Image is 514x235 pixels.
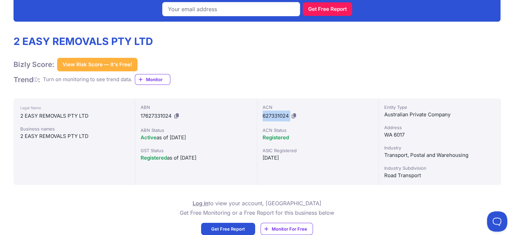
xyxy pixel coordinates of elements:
div: 2 EASY REMOVALS PTY LTD [20,112,128,120]
span: Get Free Report [211,226,245,232]
div: Legal Name [20,104,128,112]
div: ABN Status [141,127,251,134]
div: Australian Private Company [384,111,495,119]
div: Industry Subdivision [384,165,495,171]
div: as of [DATE] [141,134,251,142]
div: Transport, Postal and Warehousing [384,151,495,159]
div: ASIC Registered [263,147,373,154]
div: ACN Status [263,127,373,134]
span: Monitor For Free [272,226,307,232]
div: Business names [20,125,128,132]
p: to view your account, [GEOGRAPHIC_DATA] Get Free Monitoring or a Free Report for this business below [180,198,334,217]
a: Get Free Report [201,223,255,235]
input: Your email address [162,2,300,16]
div: Turn on monitoring to see trend data. [43,76,132,84]
div: Industry [384,144,495,151]
div: 2 EASY REMOVALS PTY LTD [20,132,128,140]
h1: 2 EASY REMOVALS PTY LTD [14,35,170,47]
div: WA 6017 [384,131,495,139]
div: Entity Type [384,104,495,111]
a: Monitor [135,74,170,85]
a: Log in [193,200,209,207]
div: ABN [141,104,251,111]
div: GST Status [141,147,251,154]
div: ACN [263,104,373,111]
span: 627331024 [263,113,289,119]
span: Active [141,134,156,141]
div: Address [384,124,495,131]
div: [DATE] [263,154,373,162]
h1: Trend : [14,75,40,84]
a: Monitor For Free [261,223,313,235]
h1: Bizly Score: [14,60,54,69]
span: 17627331024 [141,113,172,119]
span: Monitor [146,76,170,83]
button: View Risk Score — It's Free! [57,58,138,71]
span: Registered [141,155,167,161]
div: as of [DATE] [141,154,251,162]
div: Road Transport [384,171,495,180]
iframe: Toggle Customer Support [487,211,507,232]
button: Get Free Report [303,2,352,16]
span: Registered [263,134,289,141]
